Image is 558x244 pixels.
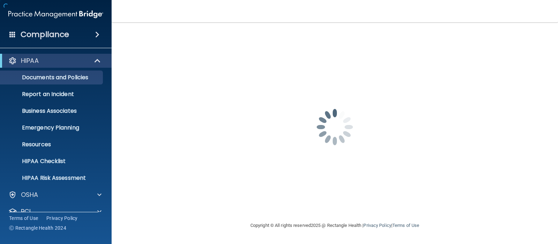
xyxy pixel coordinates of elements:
[9,215,38,222] a: Terms of Use
[21,191,38,199] p: OSHA
[5,158,100,165] p: HIPAA Checklist
[8,7,103,21] img: PMB logo
[9,224,66,231] span: Ⓒ Rectangle Health 2024
[363,223,391,228] a: Privacy Policy
[8,57,101,65] a: HIPAA
[21,57,39,65] p: HIPAA
[300,92,370,162] img: spinner.e123f6fc.gif
[5,124,100,131] p: Emergency Planning
[46,215,78,222] a: Privacy Policy
[21,30,69,39] h4: Compliance
[5,74,100,81] p: Documents and Policies
[8,191,101,199] a: OSHA
[5,141,100,148] p: Resources
[392,223,419,228] a: Terms of Use
[8,207,101,216] a: PCI
[5,175,100,182] p: HIPAA Risk Assessment
[21,207,31,216] p: PCI
[5,91,100,98] p: Report an Incident
[5,108,100,114] p: Business Associates
[208,214,462,237] div: Copyright © All rights reserved 2025 @ Rectangle Health | |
